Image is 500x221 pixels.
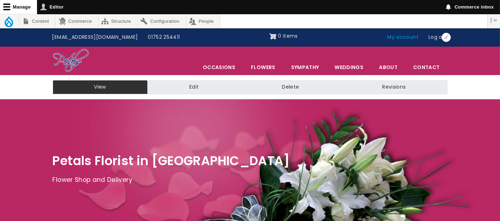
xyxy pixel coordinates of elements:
span: 0 items [278,32,298,40]
a: View [53,80,148,94]
a: Content [19,14,55,28]
button: Vertical orientation [488,14,500,26]
a: 01752 254411 [143,31,185,44]
a: Edit [148,80,240,94]
a: Configuration [138,14,186,28]
nav: Tabs [47,80,453,94]
span: Petals Florist in [GEOGRAPHIC_DATA] [53,152,290,169]
a: Contact [406,60,447,75]
a: Sympathy [284,60,327,75]
span: Weddings [327,60,371,75]
a: Delete [240,80,341,94]
p: Flower Shop and Delivery [53,175,448,185]
a: My account [383,31,424,44]
a: [EMAIL_ADDRESS][DOMAIN_NAME] [47,31,143,44]
a: Commerce [56,14,98,28]
a: Revisions [341,80,447,94]
a: Log out [423,31,453,44]
a: About [372,60,405,75]
a: People [186,14,220,28]
span: Occasions [195,60,243,75]
a: Structure [99,14,137,28]
button: Open User account menu configuration options [442,33,451,42]
img: Shopping cart [269,31,277,42]
a: Flowers [243,60,283,75]
img: Home [53,48,89,73]
a: Shopping cart 0 items [269,31,298,42]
